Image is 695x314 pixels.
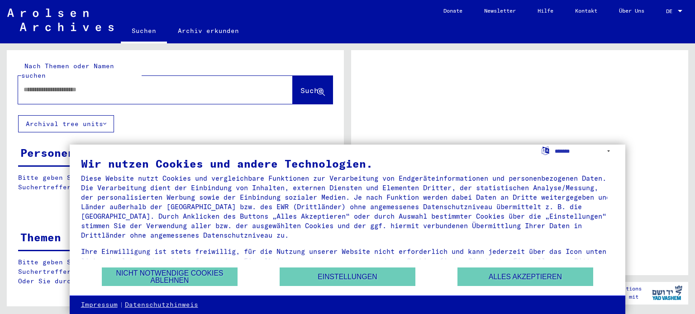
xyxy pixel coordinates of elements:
[81,247,614,275] div: Ihre Einwilligung ist stets freiwillig, für die Nutzung unserer Website nicht erforderlich und ka...
[81,158,614,169] div: Wir nutzen Cookies und andere Technologien.
[18,115,114,132] button: Archival tree units
[300,86,323,95] span: Suche
[293,76,333,104] button: Suche
[457,267,593,286] button: Alles akzeptieren
[650,281,684,304] img: yv_logo.png
[121,20,167,43] a: Suchen
[555,145,614,158] select: Sprache auswählen
[280,267,415,286] button: Einstellungen
[167,20,250,42] a: Archiv erkunden
[21,62,114,80] mat-label: Nach Themen oder Namen suchen
[81,300,118,309] a: Impressum
[81,173,614,240] div: Diese Website nutzt Cookies und vergleichbare Funktionen zur Verarbeitung von Endgeräteinformatio...
[18,258,333,286] p: Bitte geben Sie einen Suchbegriff ein oder nutzen Sie die Filter, um Suchertreffer zu erhalten. O...
[125,300,198,309] a: Datenschutzhinweis
[541,146,550,155] label: Sprache auswählen
[7,9,114,31] img: Arolsen_neg.svg
[102,267,238,286] button: Nicht notwendige Cookies ablehnen
[20,229,61,245] div: Themen
[18,173,332,192] p: Bitte geben Sie einen Suchbegriff ein oder nutzen Sie die Filter, um Suchertreffer zu erhalten.
[666,8,676,14] span: DE
[20,145,75,161] div: Personen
